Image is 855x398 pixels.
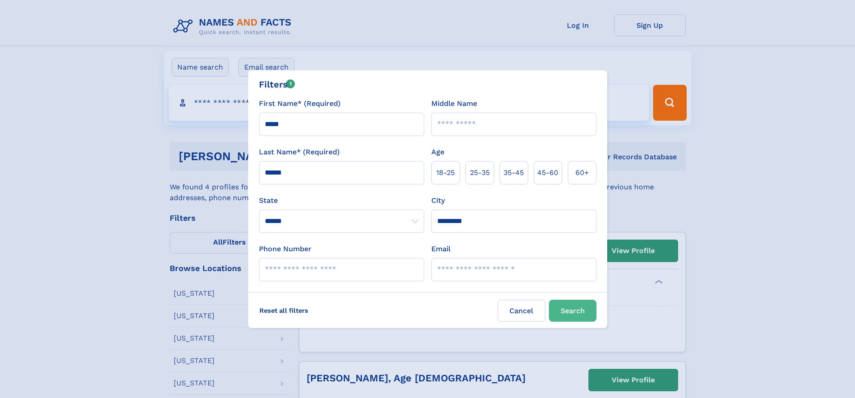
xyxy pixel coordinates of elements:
label: Last Name* (Required) [259,147,340,157]
label: City [431,195,445,206]
div: Filters [259,78,295,91]
label: Reset all filters [254,300,314,321]
label: Cancel [498,300,545,322]
span: 60+ [575,167,589,178]
label: State [259,195,424,206]
span: 35‑45 [504,167,524,178]
label: Age [431,147,444,157]
span: 25‑35 [470,167,490,178]
span: 18‑25 [436,167,455,178]
label: Phone Number [259,244,311,254]
button: Search [549,300,596,322]
span: 45‑60 [537,167,558,178]
label: Middle Name [431,98,477,109]
label: Email [431,244,451,254]
label: First Name* (Required) [259,98,341,109]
